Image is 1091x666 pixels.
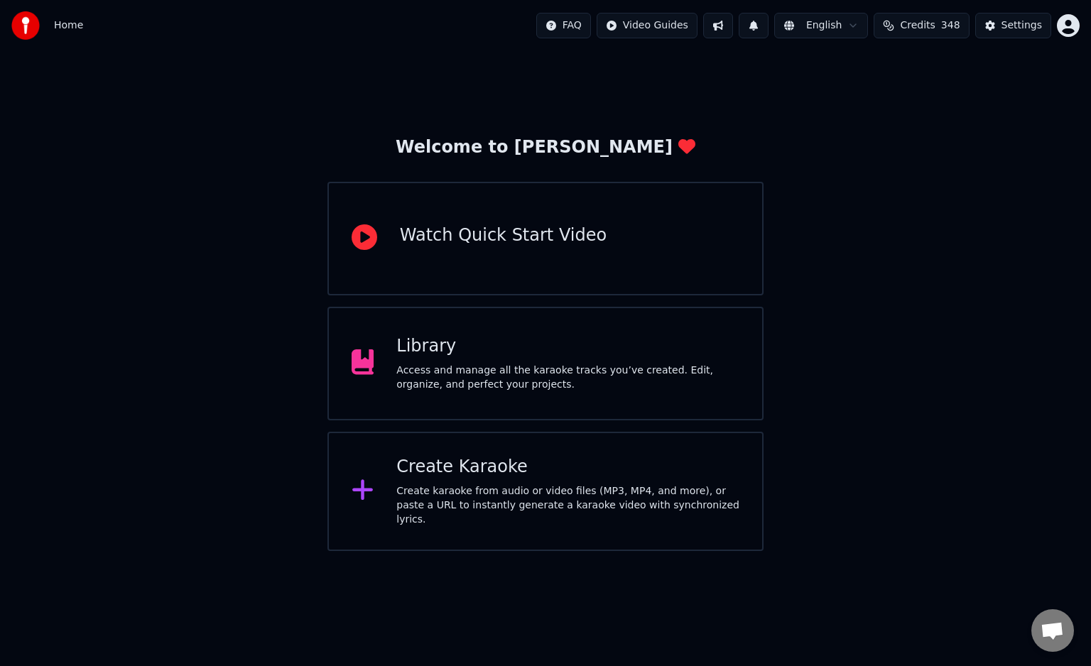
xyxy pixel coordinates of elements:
nav: breadcrumb [54,18,83,33]
div: Welcome to [PERSON_NAME] [396,136,695,159]
img: youka [11,11,40,40]
button: Credits348 [874,13,969,38]
a: Open chat [1031,609,1074,652]
button: Video Guides [597,13,698,38]
div: Settings [1002,18,1042,33]
button: Settings [975,13,1051,38]
div: Watch Quick Start Video [400,224,607,247]
div: Library [396,335,739,358]
span: 348 [941,18,960,33]
div: Access and manage all the karaoke tracks you’ve created. Edit, organize, and perfect your projects. [396,364,739,392]
span: Home [54,18,83,33]
span: Credits [900,18,935,33]
button: FAQ [536,13,591,38]
div: Create Karaoke [396,456,739,479]
div: Create karaoke from audio or video files (MP3, MP4, and more), or paste a URL to instantly genera... [396,484,739,527]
